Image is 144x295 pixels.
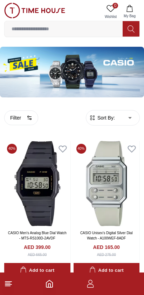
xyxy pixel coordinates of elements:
button: Sort By: [89,114,115,121]
a: CASIO Unisex's Digital Silver Dial Watch - A100WEF-8ADF [80,231,133,240]
span: Wishlist [102,14,119,19]
div: AED 275.00 [97,252,116,257]
span: My Bag [121,13,138,19]
span: Sort By: [96,114,115,121]
div: AED 665.00 [28,252,47,257]
button: Add to cart [4,263,70,278]
span: 40 % [76,144,86,154]
h4: AED 165.00 [93,244,120,251]
button: Add to cart [74,263,140,278]
a: CASIO Men's Analog Blue Dial Watch - MTS-RS100D-2AVDF [8,231,67,240]
span: 40 % [7,144,17,154]
button: My Bag [119,3,140,21]
img: CASIO Unisex's Digital Silver Dial Watch - A100WEF-8ADF [74,141,140,226]
a: 0Wishlist [102,3,119,21]
img: ... [4,3,65,18]
div: Add to cart [89,267,124,275]
div: Add to cart [20,267,54,275]
span: 0 [112,3,118,8]
img: CASIO Men's Analog Blue Dial Watch - MTS-RS100D-2AVDF [4,141,70,226]
a: Home [45,280,54,288]
button: Filter [4,110,38,125]
h4: AED 399.00 [24,244,50,251]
